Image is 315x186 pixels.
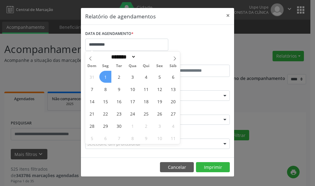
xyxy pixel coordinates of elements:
span: Outubro 9, 2025 [140,132,152,144]
select: Month [109,54,136,60]
span: Setembro 3, 2025 [126,71,138,83]
span: Setembro 18, 2025 [140,95,152,107]
span: Outubro 1, 2025 [126,120,138,132]
span: Qua [126,64,139,68]
span: Outubro 8, 2025 [126,132,138,144]
span: Setembro 7, 2025 [86,83,98,95]
span: Qui [139,64,153,68]
span: Outubro 7, 2025 [113,132,125,144]
label: DATA DE AGENDAMENTO [85,29,134,39]
span: Setembro 8, 2025 [99,83,111,95]
span: Setembro 29, 2025 [99,120,111,132]
span: Setembro 20, 2025 [167,95,179,107]
span: Outubro 4, 2025 [167,120,179,132]
span: Outubro 6, 2025 [99,132,111,144]
span: Outubro 2, 2025 [140,120,152,132]
span: Setembro 6, 2025 [167,71,179,83]
span: Outubro 5, 2025 [86,132,98,144]
h5: Relatório de agendamentos [85,12,156,20]
span: Setembro 13, 2025 [167,83,179,95]
span: Outubro 10, 2025 [154,132,165,144]
span: Sáb [166,64,180,68]
span: Seg [99,64,112,68]
span: Setembro 10, 2025 [126,83,138,95]
span: Setembro 12, 2025 [154,83,165,95]
button: Imprimir [196,162,230,173]
span: Setembro 28, 2025 [86,120,98,132]
span: Setembro 14, 2025 [86,95,98,107]
span: Setembro 2, 2025 [113,71,125,83]
span: Setembro 27, 2025 [167,108,179,120]
span: Setembro 21, 2025 [86,108,98,120]
span: Setembro 30, 2025 [113,120,125,132]
span: Setembro 24, 2025 [126,108,138,120]
span: Dom [85,64,99,68]
span: Setembro 1, 2025 [99,71,111,83]
input: Year [136,54,156,60]
span: Sex [153,64,166,68]
span: Setembro 17, 2025 [126,95,138,107]
span: Setembro 11, 2025 [140,83,152,95]
span: Agosto 31, 2025 [86,71,98,83]
span: Setembro 5, 2025 [154,71,165,83]
span: Ter [112,64,126,68]
span: Setembro 23, 2025 [113,108,125,120]
span: Setembro 16, 2025 [113,95,125,107]
span: Selecione um profissional [87,141,140,147]
span: Outubro 3, 2025 [154,120,165,132]
label: ATÉ [159,55,230,65]
button: Cancelar [160,162,194,173]
span: Setembro 26, 2025 [154,108,165,120]
span: Setembro 4, 2025 [140,71,152,83]
span: Setembro 9, 2025 [113,83,125,95]
button: Close [222,8,234,23]
span: Outubro 11, 2025 [167,132,179,144]
span: Setembro 22, 2025 [99,108,111,120]
span: Setembro 25, 2025 [140,108,152,120]
span: Setembro 15, 2025 [99,95,111,107]
span: Setembro 19, 2025 [154,95,165,107]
